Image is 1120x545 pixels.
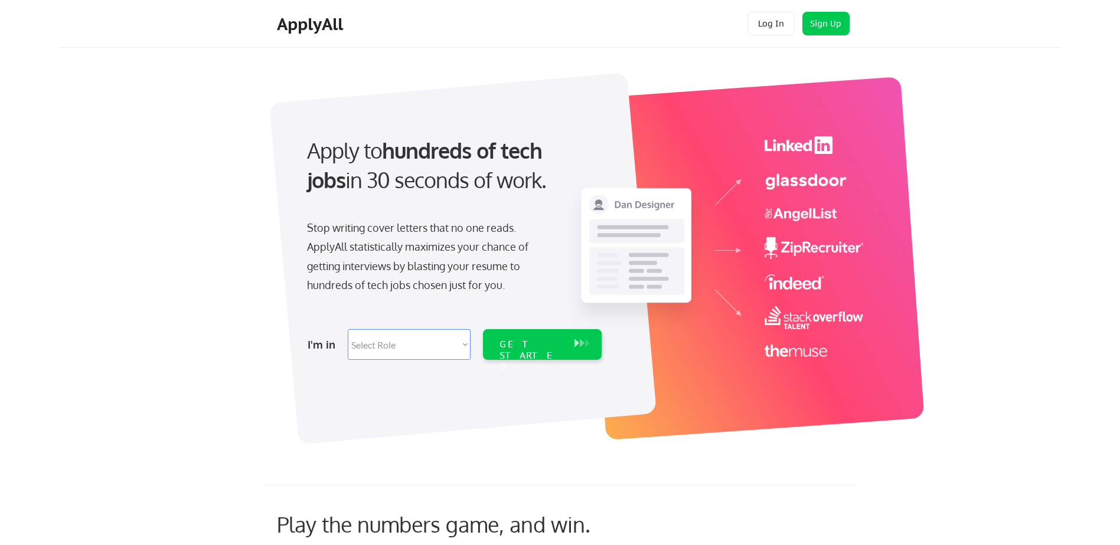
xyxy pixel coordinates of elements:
strong: hundreds of tech jobs [307,137,547,193]
div: ApplyAll [277,14,347,34]
div: Play the numbers game, and win. [277,511,643,537]
button: Log In [747,12,795,35]
div: GET STARTED [499,339,563,373]
div: Apply to in 30 seconds of work. [307,136,597,195]
div: Stop writing cover letters that no one reads. ApplyAll statistically maximizes your chance of get... [307,218,550,295]
div: I'm in [308,335,341,354]
button: Sign Up [802,12,850,35]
